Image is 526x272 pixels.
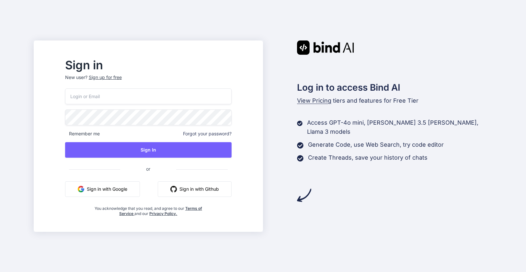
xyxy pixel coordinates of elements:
input: Login or Email [65,88,232,104]
img: Bind AI logo [297,40,354,55]
button: Sign in with Google [65,181,140,197]
p: Generate Code, use Web Search, try code editor [308,140,444,149]
button: Sign in with Github [158,181,232,197]
p: New user? [65,74,232,88]
img: google [78,186,84,192]
p: tiers and features for Free Tier [297,96,493,105]
span: Forgot your password? [183,130,232,137]
h2: Log in to access Bind AI [297,81,493,94]
span: Remember me [65,130,100,137]
img: github [170,186,177,192]
p: Access GPT-4o mini, [PERSON_NAME] 3.5 [PERSON_NAME], Llama 3 models [307,118,492,136]
div: You acknowledge that you read, and agree to our and our [93,202,204,216]
img: arrow [297,188,311,202]
span: View Pricing [297,97,331,104]
button: Sign In [65,142,232,158]
div: Sign up for free [89,74,122,81]
a: Terms of Service [119,206,202,216]
p: Create Threads, save your history of chats [308,153,428,162]
a: Privacy Policy. [149,211,177,216]
span: or [120,161,176,177]
h2: Sign in [65,60,232,70]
